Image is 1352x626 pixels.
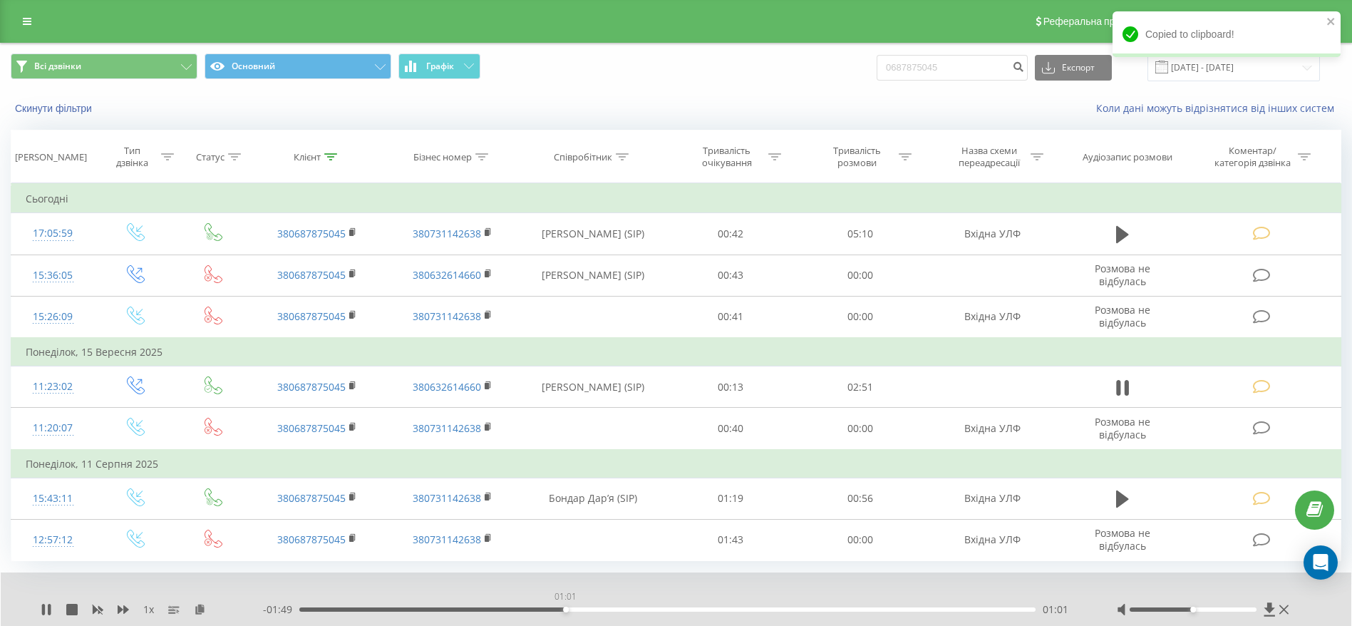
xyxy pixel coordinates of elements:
span: Розмова не відбулась [1095,303,1150,329]
input: Пошук за номером [877,55,1028,81]
a: 380687875045 [277,421,346,435]
a: 380687875045 [277,268,346,282]
td: 00:00 [795,408,925,450]
a: 380687875045 [277,533,346,546]
button: Експорт [1035,55,1112,81]
a: 380687875045 [277,491,346,505]
div: Співробітник [554,151,612,163]
div: 15:26:09 [26,303,80,331]
span: Розмова не відбулась [1095,526,1150,553]
button: Основний [205,53,391,79]
div: Бізнес номер [413,151,472,163]
td: 00:00 [795,519,925,560]
span: Графік [426,61,454,71]
td: Вхідна УЛФ [925,519,1060,560]
td: 00:41 [666,296,795,338]
div: Коментар/категорія дзвінка [1211,145,1294,169]
td: 01:43 [666,519,795,560]
div: Copied to clipboard! [1113,11,1341,57]
a: Коли дані можуть відрізнятися вiд інших систем [1096,101,1341,115]
button: Скинути фільтри [11,102,99,115]
td: 01:19 [666,478,795,519]
a: 380687875045 [277,227,346,240]
a: 380731142638 [413,309,481,323]
div: 17:05:59 [26,220,80,247]
td: 00:43 [666,255,795,296]
td: Вхідна УЛФ [925,213,1060,255]
div: Accessibility label [563,607,569,612]
a: 380731142638 [413,421,481,435]
td: Сьогодні [11,185,1341,213]
div: 15:43:11 [26,485,80,513]
td: [PERSON_NAME] (SIP) [520,255,666,296]
td: Понеділок, 11 Серпня 2025 [11,450,1341,478]
div: [PERSON_NAME] [15,151,87,163]
span: Розмова не відбулась [1095,415,1150,441]
td: [PERSON_NAME] (SIP) [520,366,666,408]
td: [PERSON_NAME] (SIP) [520,213,666,255]
td: 00:00 [795,255,925,296]
a: 380687875045 [277,309,346,323]
div: 01:01 [552,587,579,607]
a: 380632614660 [413,268,481,282]
button: Всі дзвінки [11,53,197,79]
div: 12:57:12 [26,526,80,554]
td: 00:40 [666,408,795,450]
td: Бондар Дарʼя (SIP) [520,478,666,519]
div: Статус [196,151,225,163]
a: 380632614660 [413,380,481,394]
a: 380731142638 [413,533,481,546]
div: Аудіозапис розмови [1083,151,1172,163]
a: 380731142638 [413,491,481,505]
span: 01:01 [1043,602,1068,617]
button: close [1326,16,1336,29]
td: 00:56 [795,478,925,519]
td: Понеділок, 15 Вересня 2025 [11,338,1341,366]
span: Реферальна програма [1043,16,1148,27]
div: Тип дзвінка [107,145,158,169]
div: Open Intercom Messenger [1304,545,1338,580]
div: Тривалість очікування [688,145,765,169]
span: Розмова не відбулась [1095,262,1150,288]
td: 00:00 [795,296,925,338]
td: Вхідна УЛФ [925,478,1060,519]
div: Accessibility label [1190,607,1196,612]
td: 05:10 [795,213,925,255]
div: 11:23:02 [26,373,80,401]
td: 02:51 [795,366,925,408]
div: 11:20:07 [26,414,80,442]
span: Всі дзвінки [34,61,81,72]
td: Вхідна УЛФ [925,296,1060,338]
span: 1 x [143,602,154,617]
a: 380687875045 [277,380,346,394]
div: Тривалість розмови [819,145,895,169]
td: Вхідна УЛФ [925,408,1060,450]
div: Клієнт [294,151,321,163]
button: Графік [398,53,480,79]
td: 00:13 [666,366,795,408]
a: 380731142638 [413,227,481,240]
div: 15:36:05 [26,262,80,289]
div: Назва схеми переадресації [951,145,1027,169]
td: 00:42 [666,213,795,255]
span: - 01:49 [263,602,299,617]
